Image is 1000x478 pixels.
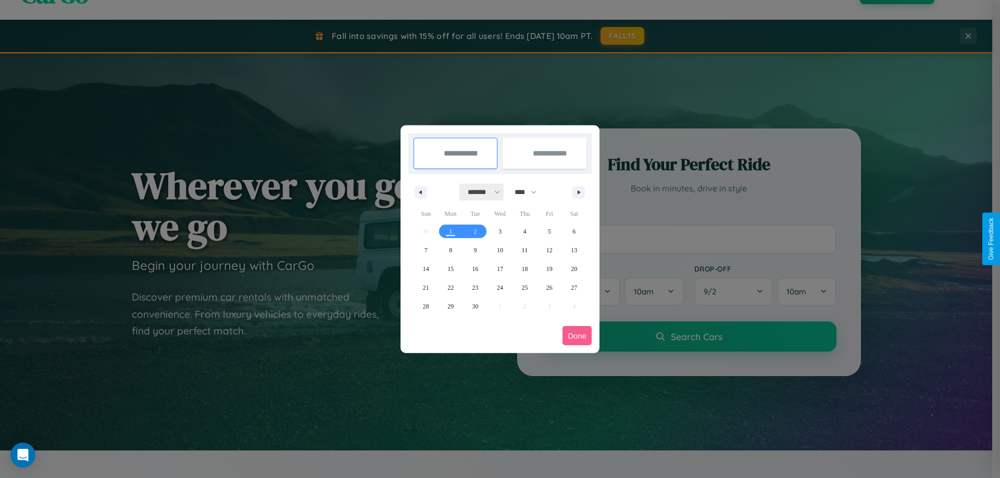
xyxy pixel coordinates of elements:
button: 18 [512,260,537,278]
button: 9 [463,241,488,260]
span: 20 [571,260,577,278]
button: 17 [488,260,512,278]
span: 17 [497,260,503,278]
span: 16 [472,260,479,278]
span: Fri [537,205,561,222]
span: 27 [571,278,577,297]
span: 21 [423,278,429,297]
button: 12 [537,241,561,260]
button: 14 [414,260,438,278]
span: 7 [424,241,428,260]
button: 5 [537,222,561,241]
button: 29 [438,297,463,316]
button: 13 [562,241,586,260]
button: 19 [537,260,561,278]
span: 10 [497,241,503,260]
span: 3 [498,222,502,241]
button: 1 [438,222,463,241]
span: 11 [522,241,528,260]
span: 5 [548,222,551,241]
button: 16 [463,260,488,278]
span: 4 [523,222,526,241]
div: Give Feedback [988,218,995,260]
button: 26 [537,278,561,297]
button: 6 [562,222,586,241]
button: 30 [463,297,488,316]
span: 9 [474,241,477,260]
span: Thu [512,205,537,222]
button: 22 [438,278,463,297]
button: 11 [512,241,537,260]
span: 30 [472,297,479,316]
span: 13 [571,241,577,260]
span: Tue [463,205,488,222]
button: 27 [562,278,586,297]
span: 14 [423,260,429,278]
span: 12 [546,241,553,260]
button: 4 [512,222,537,241]
button: 25 [512,278,537,297]
button: 23 [463,278,488,297]
button: 20 [562,260,586,278]
button: 15 [438,260,463,278]
span: Sat [562,205,586,222]
span: 24 [497,278,503,297]
span: Wed [488,205,512,222]
button: 24 [488,278,512,297]
span: 2 [474,222,477,241]
button: 2 [463,222,488,241]
span: 28 [423,297,429,316]
span: 19 [546,260,553,278]
span: Mon [438,205,463,222]
span: 29 [447,297,454,316]
span: 22 [447,278,454,297]
button: 10 [488,241,512,260]
span: 25 [521,278,528,297]
button: 8 [438,241,463,260]
div: Open Intercom Messenger [10,443,35,468]
button: 3 [488,222,512,241]
button: Done [562,326,592,345]
span: 1 [449,222,452,241]
span: 18 [521,260,528,278]
span: 26 [546,278,553,297]
button: 7 [414,241,438,260]
button: 28 [414,297,438,316]
span: 8 [449,241,452,260]
span: 6 [572,222,576,241]
button: 21 [414,278,438,297]
span: 15 [447,260,454,278]
span: 23 [472,278,479,297]
span: Sun [414,205,438,222]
